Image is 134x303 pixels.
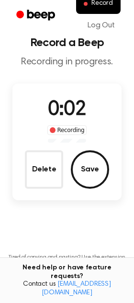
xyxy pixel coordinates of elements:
[42,281,111,296] a: [EMAIL_ADDRESS][DOMAIN_NAME]
[8,37,126,48] h1: Record a Beep
[78,14,124,37] a: Log Out
[10,6,64,25] a: Beep
[25,150,63,189] button: Delete Audio Record
[47,125,87,135] div: Recording
[48,100,86,120] span: 0:02
[71,150,109,189] button: Save Audio Record
[6,280,128,297] span: Contact us
[8,56,126,68] p: Recording in progress.
[8,254,126,268] p: Tired of copying and pasting? Use the extension to automatically insert your recordings.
